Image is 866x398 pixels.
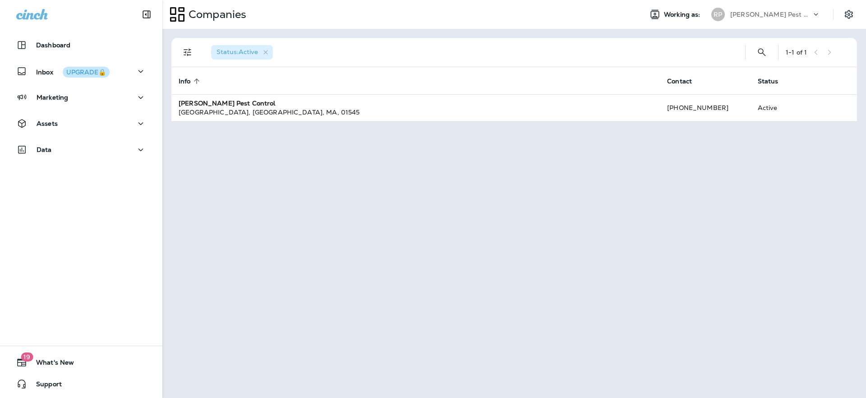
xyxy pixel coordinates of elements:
span: Support [27,380,62,391]
div: Status:Active [211,45,273,59]
span: Contact [667,78,692,85]
p: [PERSON_NAME] Pest Control [730,11,811,18]
span: Working as: [664,11,702,18]
div: UPGRADE🔒 [66,69,106,75]
span: Status [758,78,778,85]
button: Assets [9,114,153,133]
span: 19 [21,352,33,361]
button: Settings [841,6,857,23]
p: Data [37,146,52,153]
span: Info [179,78,191,85]
p: Assets [37,120,58,127]
div: RP [711,8,725,21]
span: Status [758,77,790,85]
button: Dashboard [9,36,153,54]
span: What's New [27,359,74,370]
button: Data [9,141,153,159]
span: Info [179,77,203,85]
span: Status : Active [216,48,258,56]
td: [PHONE_NUMBER] [660,94,750,121]
div: 1 - 1 of 1 [786,49,807,56]
strong: [PERSON_NAME] Pest Control [179,99,276,107]
p: Inbox [36,67,110,76]
button: Support [9,375,153,393]
button: UPGRADE🔒 [63,67,110,78]
span: Contact [667,77,704,85]
button: Collapse Sidebar [134,5,159,23]
p: Dashboard [36,41,70,49]
p: Marketing [37,94,68,101]
td: Active [751,94,808,121]
button: 19What's New [9,353,153,371]
button: InboxUPGRADE🔒 [9,62,153,80]
button: Search Companies [753,43,771,61]
button: Filters [179,43,197,61]
p: Companies [185,8,246,21]
div: [GEOGRAPHIC_DATA] , [GEOGRAPHIC_DATA] , MA , 01545 [179,108,653,117]
button: Marketing [9,88,153,106]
